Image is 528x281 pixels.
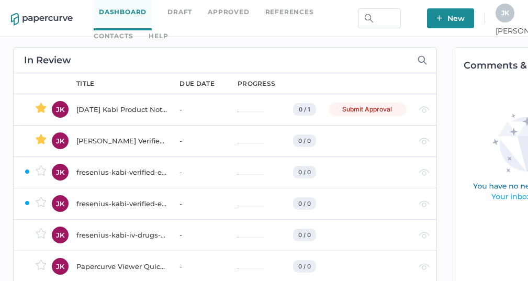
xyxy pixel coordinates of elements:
[52,164,69,181] div: JK
[427,8,474,28] button: New
[52,227,69,243] div: JK
[24,200,30,206] img: ZaPP2z7XVwAAAABJRU5ErkJggg==
[36,197,47,207] img: star-inactive.70f2008a.svg
[419,106,430,113] img: eye-light-gray.b6d092a5.svg
[94,30,133,42] a: Contacts
[36,260,47,270] img: star-inactive.70f2008a.svg
[238,79,275,88] div: progress
[76,260,167,273] div: Papercurve Viewer Quick Start Guide
[436,8,465,28] span: New
[167,6,192,18] a: Draft
[419,169,430,176] img: eye-light-gray.b6d092a5.svg
[419,138,430,144] img: eye-light-gray.b6d092a5.svg
[265,6,314,18] a: References
[52,132,69,149] div: JK
[76,79,95,88] div: title
[76,229,167,241] div: fresenius-kabi-iv-drugs-contacts
[169,94,227,125] td: -
[149,30,168,42] div: help
[169,188,227,219] td: -
[436,15,442,21] img: plus-white.e19ec114.svg
[169,156,227,188] td: -
[329,103,406,116] div: Submit Approval
[501,9,509,17] span: J K
[293,134,316,147] div: 0 / 0
[36,134,47,144] img: star-active.7b6ae705.svg
[52,195,69,212] div: JK
[36,165,47,176] img: star-inactive.70f2008a.svg
[293,197,316,210] div: 0 / 0
[52,258,69,275] div: JK
[365,14,373,23] img: search.bf03fe8b.svg
[419,263,430,270] img: eye-light-gray.b6d092a5.svg
[169,219,227,251] td: -
[419,232,430,239] img: eye-light-gray.b6d092a5.svg
[76,166,167,178] div: fresenius-kabi-verified-email-campaigns-2024
[293,229,316,241] div: 0 / 0
[76,134,167,147] div: [PERSON_NAME] Verified Email Case Study [DATE]-[DATE]
[179,79,214,88] div: due date
[293,103,316,116] div: 0 / 1
[293,166,316,178] div: 0 / 0
[293,260,316,273] div: 0 / 0
[11,13,73,26] img: papercurve-logo-colour.7244d18c.svg
[169,125,227,156] td: -
[24,168,30,175] img: ZaPP2z7XVwAAAABJRU5ErkJggg==
[52,101,69,118] div: JK
[36,228,47,239] img: star-inactive.70f2008a.svg
[76,103,167,116] div: [DATE] Kabi Product Notification Campaign report
[418,55,427,65] img: search-icon-expand.c6106642.svg
[76,197,167,210] div: fresenius-kabi-verified-email-most-engaged-contacts-2024
[419,200,430,207] img: eye-light-gray.b6d092a5.svg
[208,6,249,18] a: Approved
[36,103,47,113] img: star-active.7b6ae705.svg
[358,8,401,28] input: Search Workspace
[24,55,71,65] h2: In Review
